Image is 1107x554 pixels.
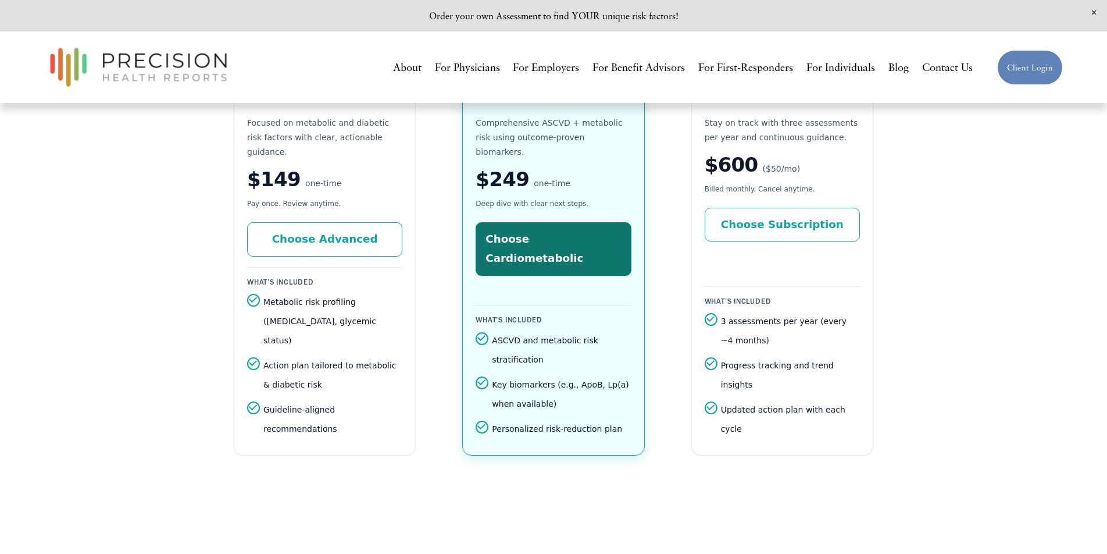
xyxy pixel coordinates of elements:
a: For Benefit Advisors [592,57,685,79]
p: Billed monthly. Cancel anytime. [705,183,860,196]
div: one-time [305,174,342,193]
span: Metabolic risk profiling ([MEDICAL_DATA], glycemic status) [263,293,402,350]
a: For Employers [513,57,579,79]
span: 3 assessments per year (every ~4 months) [721,312,860,350]
div: Pricing options [224,41,883,470]
a: For Individuals [806,57,875,79]
article: Advanced Metabolic Health Assessment [234,55,416,456]
span: Guideline-aligned recommendations [263,400,402,439]
div: one-time [534,174,570,193]
img: Precision Health Reports [44,42,233,92]
a: Contact Us [922,57,973,79]
p: Comprehensive ASCVD + metabolic risk using outcome-proven biomarkers. [476,116,631,160]
a: About [393,57,422,79]
iframe: Chat Widget [1049,498,1107,554]
div: $249 [476,170,529,189]
p: Pay once. Review anytime. [247,198,402,211]
a: Subscribe to Cardiometabolic Risk Assessment, three times per year [705,208,860,242]
a: Order Advanced Metabolic Health Assessment [247,222,402,257]
h4: What’s included [247,277,402,287]
span: ASCVD and metabolic risk stratification [492,331,631,370]
div: $600 [705,155,758,175]
a: Client Login [997,50,1063,85]
span: Updated action plan with each cycle [721,400,860,439]
article: Cardiometabolic Risk Assessment Subscription [691,55,873,456]
article: Cardiometabolic Risk Assessment [462,55,644,456]
h4: What’s included [476,315,631,325]
p: Focused on metabolic and diabetic risk factors with clear, actionable guidance. [247,116,402,160]
div: ($50/mo) [763,159,801,179]
a: For First-Responders [698,57,793,79]
p: Deep dive with clear next steps. [476,198,631,211]
a: For Physicians [435,57,500,79]
div: $149 [247,170,301,189]
span: Action plan tailored to metabolic & diabetic risk [263,356,402,395]
p: Stay on track with three assessments per year and continuous guidance. [705,116,860,145]
a: Order Cardiometabolic Risk Assessment [476,222,631,276]
a: Blog [888,57,909,79]
span: Personalized risk-reduction plan [492,420,631,439]
span: Key biomarkers (e.g., ApoB, Lp(a) when available) [492,375,631,414]
h4: What’s included [705,296,860,307]
span: Progress tracking and trend insights [721,356,860,395]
